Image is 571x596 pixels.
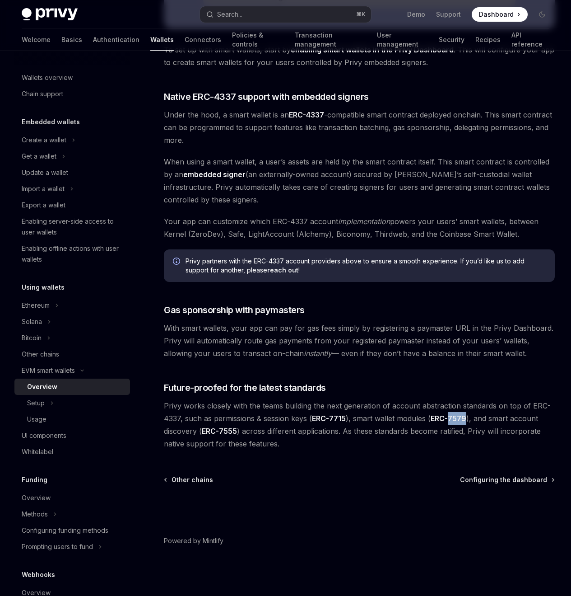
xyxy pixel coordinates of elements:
a: ERC-7555 [202,427,237,436]
div: Bitcoin [22,333,42,343]
h5: Using wallets [22,282,65,293]
div: Get a wallet [22,151,56,162]
div: Chain support [22,89,63,99]
a: Wallets overview [14,70,130,86]
a: Recipes [475,29,501,51]
span: When using a smart wallet, a user’s assets are held by the smart contract itself. This smart cont... [164,155,555,206]
a: User management [377,29,428,51]
a: API reference [511,29,549,51]
a: ERC-7715 [312,414,346,423]
a: Chain support [14,86,130,102]
div: Usage [27,414,46,425]
button: Search...⌘K [200,6,371,23]
span: With smart wallets, your app can pay for gas fees simply by registering a paymaster URL in the Pr... [164,322,555,360]
div: Enabling server-side access to user wallets [22,216,125,238]
span: Privy partners with the ERC-4337 account providers above to ensure a smooth experience. If you’d ... [186,257,546,275]
a: Authentication [93,29,139,51]
span: Dashboard [479,10,514,19]
a: Support [436,10,461,19]
div: EVM smart wallets [22,365,75,376]
a: Overview [14,490,130,506]
span: Gas sponsorship with paymasters [164,304,305,316]
a: Security [439,29,464,51]
a: Welcome [22,29,51,51]
a: Configuring funding methods [14,522,130,539]
em: implementation [338,217,390,226]
span: Future-proofed for the latest standards [164,381,326,394]
a: Enabling server-side access to user wallets [14,213,130,240]
em: instantly [304,349,332,358]
a: Demo [407,10,425,19]
div: Other chains [22,349,59,360]
a: Basics [61,29,82,51]
svg: Info [173,258,182,267]
a: Other chains [165,475,213,484]
h5: Funding [22,474,47,485]
span: Native ERC-4337 support with embedded signers [164,90,369,103]
div: UI components [22,430,66,441]
div: Configuring funding methods [22,525,108,536]
a: Overview [14,379,130,395]
span: Configuring the dashboard [460,475,547,484]
a: Wallets [150,29,174,51]
a: UI components [14,427,130,444]
a: Configuring the dashboard [460,475,554,484]
h5: Webhooks [22,569,55,580]
a: Powered by Mintlify [164,536,223,545]
div: Setup [27,398,45,408]
div: Wallets overview [22,72,73,83]
a: Enabling offline actions with user wallets [14,240,130,267]
a: reach out [267,266,298,274]
span: To set up with smart wallets, start by . This will configure your app to create smart wallets for... [164,43,555,69]
a: Connectors [185,29,221,51]
div: Enabling offline actions with user wallets [22,243,125,265]
a: Dashboard [472,7,528,22]
h5: Embedded wallets [22,117,80,127]
div: Prompting users to fund [22,541,93,552]
button: Toggle dark mode [535,7,549,22]
div: Search... [217,9,242,20]
a: Whitelabel [14,444,130,460]
div: Overview [27,381,57,392]
a: Other chains [14,346,130,362]
strong: embedded signer [183,170,246,179]
span: ⌘ K [356,11,366,18]
img: dark logo [22,8,78,21]
div: Create a wallet [22,135,66,145]
div: Solana [22,316,42,327]
a: Policies & controls [232,29,284,51]
a: Usage [14,411,130,427]
a: Update a wallet [14,164,130,181]
div: Import a wallet [22,183,65,194]
div: Export a wallet [22,200,65,211]
span: Privy works closely with the teams building the next generation of account abstraction standards ... [164,399,555,450]
a: Transaction management [295,29,367,51]
div: Methods [22,509,48,520]
a: ERC-7579 [431,414,466,423]
a: Export a wallet [14,197,130,213]
div: Overview [22,493,51,503]
a: ERC-4337 [289,110,324,120]
a: enabling smart wallets in the Privy Dashboard [291,45,454,55]
span: Other chains [172,475,213,484]
span: Your app can customize which ERC-4337 account powers your users’ smart wallets, between Kernel (Z... [164,215,555,240]
span: Under the hood, a smart wallet is an -compatible smart contract deployed onchain. This smart cont... [164,108,555,146]
div: Whitelabel [22,446,53,457]
div: Update a wallet [22,167,68,178]
div: Ethereum [22,300,50,311]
